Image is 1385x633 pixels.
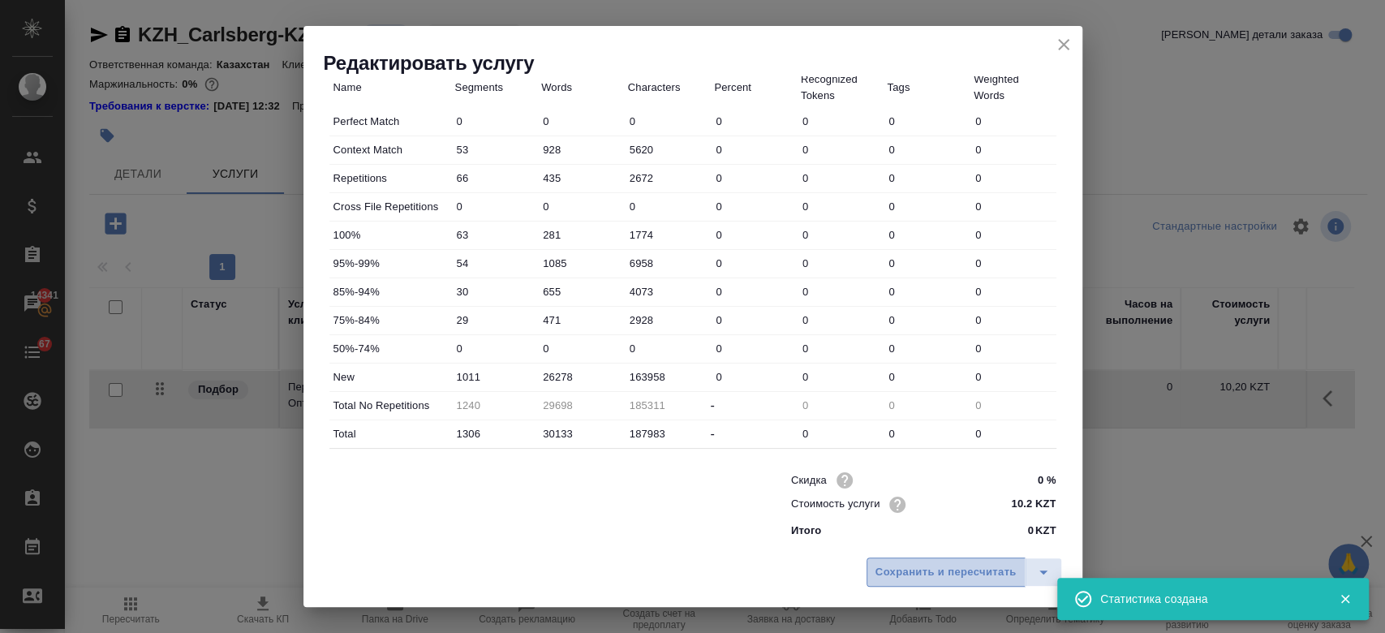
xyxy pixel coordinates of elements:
[883,337,970,360] input: ✎ Введи что-нибудь
[883,223,970,247] input: ✎ Введи что-нибудь
[995,493,1056,516] input: ✎ Введи что-нибудь
[883,166,970,190] input: ✎ Введи что-нибудь
[710,337,797,360] input: ✎ Введи что-нибудь
[451,337,538,360] input: ✎ Введи что-нибудь
[710,223,797,247] input: ✎ Введи что-нибудь
[797,110,884,133] input: ✎ Введи что-нибудь
[455,80,534,96] p: Segments
[883,252,970,275] input: ✎ Введи что-нибудь
[451,138,538,161] input: ✎ Введи что-нибудь
[537,394,624,417] input: Пустое поле
[883,365,970,389] input: ✎ Введи что-нибудь
[883,308,970,332] input: ✎ Введи что-нибудь
[333,312,447,329] p: 75%-84%
[883,195,970,218] input: ✎ Введи что-нибудь
[710,138,797,161] input: ✎ Введи что-нибудь
[624,223,711,247] input: ✎ Введи что-нибудь
[537,280,624,304] input: ✎ Введи что-нибудь
[333,142,447,158] p: Context Match
[624,308,711,332] input: ✎ Введи что-нибудь
[537,195,624,218] input: ✎ Введи что-нибудь
[624,280,711,304] input: ✎ Введи что-нибудь
[710,166,797,190] input: ✎ Введи что-нибудь
[970,394,1056,417] input: Пустое поле
[970,223,1056,247] input: ✎ Введи что-нибудь
[537,308,624,332] input: ✎ Введи что-нибудь
[867,558,1062,587] div: split button
[797,337,884,360] input: ✎ Введи что-нибудь
[537,252,624,275] input: ✎ Введи что-нибудь
[1027,523,1033,539] p: 0
[797,394,884,417] input: Пустое поле
[970,280,1056,304] input: ✎ Введи что-нибудь
[883,138,970,161] input: ✎ Введи что-нибудь
[797,138,884,161] input: ✎ Введи что-нибудь
[333,426,447,442] p: Total
[710,280,797,304] input: ✎ Введи что-нибудь
[333,398,447,414] p: Total No Repetitions
[797,280,884,304] input: ✎ Введи что-нибудь
[537,365,624,389] input: ✎ Введи что-нибудь
[970,252,1056,275] input: ✎ Введи что-нибудь
[333,80,447,96] p: Name
[887,80,966,96] p: Tags
[451,195,538,218] input: ✎ Введи что-нибудь
[333,170,447,187] p: Repetitions
[710,110,797,133] input: ✎ Введи что-нибудь
[624,138,711,161] input: ✎ Введи что-нибудь
[333,284,447,300] p: 85%-94%
[970,308,1056,332] input: ✎ Введи что-нибудь
[624,365,711,389] input: ✎ Введи что-нибудь
[451,308,538,332] input: ✎ Введи что-нибудь
[714,80,793,96] p: Percent
[537,223,624,247] input: ✎ Введи что-нибудь
[333,369,447,385] p: New
[970,195,1056,218] input: ✎ Введи что-нибудь
[970,422,1056,446] input: ✎ Введи что-нибудь
[1100,591,1314,607] div: Статистика создана
[333,114,447,130] p: Perfect Match
[710,195,797,218] input: ✎ Введи что-нибудь
[624,394,711,417] input: Пустое поле
[797,422,884,446] input: ✎ Введи что-нибудь
[537,166,624,190] input: ✎ Введи что-нибудь
[537,422,624,446] input: ✎ Введи что-нибудь
[883,422,970,446] input: ✎ Введи что-нибудь
[451,110,538,133] input: ✎ Введи что-нибудь
[451,422,538,446] input: ✎ Введи что-нибудь
[883,280,970,304] input: ✎ Введи что-нибудь
[797,252,884,275] input: ✎ Введи что-нибудь
[333,199,447,215] p: Cross File Repetitions
[324,50,1082,76] h2: Редактировать услугу
[797,195,884,218] input: ✎ Введи что-нибудь
[797,308,884,332] input: ✎ Введи что-нибудь
[791,496,880,512] p: Стоимость услуги
[970,365,1056,389] input: ✎ Введи что-нибудь
[883,110,970,133] input: ✎ Введи что-нибудь
[791,523,821,539] p: Итого
[333,341,447,357] p: 50%-74%
[710,308,797,332] input: ✎ Введи что-нибудь
[797,365,884,389] input: ✎ Введи что-нибудь
[624,110,711,133] input: ✎ Введи что-нибудь
[710,424,797,444] div: -
[970,138,1056,161] input: ✎ Введи что-нибудь
[710,252,797,275] input: ✎ Введи что-нибудь
[628,80,707,96] p: Characters
[451,252,538,275] input: ✎ Введи что-нибудь
[867,558,1026,587] button: Сохранить и пересчитать
[451,394,538,417] input: Пустое поле
[797,223,884,247] input: ✎ Введи что-нибудь
[333,256,447,272] p: 95%-99%
[624,422,711,446] input: ✎ Введи что-нибудь
[537,138,624,161] input: ✎ Введи что-нибудь
[451,166,538,190] input: ✎ Введи что-нибудь
[875,563,1017,582] span: Сохранить и пересчитать
[451,223,538,247] input: ✎ Введи что-нибудь
[624,252,711,275] input: ✎ Введи что-нибудь
[1052,32,1076,57] button: close
[1035,523,1056,539] p: KZT
[624,166,711,190] input: ✎ Введи что-нибудь
[970,110,1056,133] input: ✎ Введи что-нибудь
[710,365,797,389] input: ✎ Введи что-нибудь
